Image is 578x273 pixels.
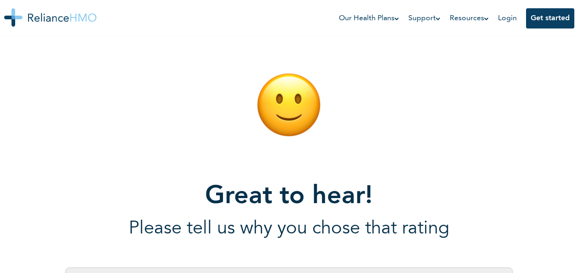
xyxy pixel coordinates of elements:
a: Login [498,15,517,22]
a: Resources [450,13,489,24]
a: Our Health Plans [339,13,399,24]
img: review icon [254,70,323,140]
a: Support [408,13,441,24]
h1: Great to hear! [129,182,449,212]
button: Get started [526,8,574,28]
img: Reliance HMO's Logo [4,8,97,27]
p: Please tell us why you chose that rating [129,218,449,240]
